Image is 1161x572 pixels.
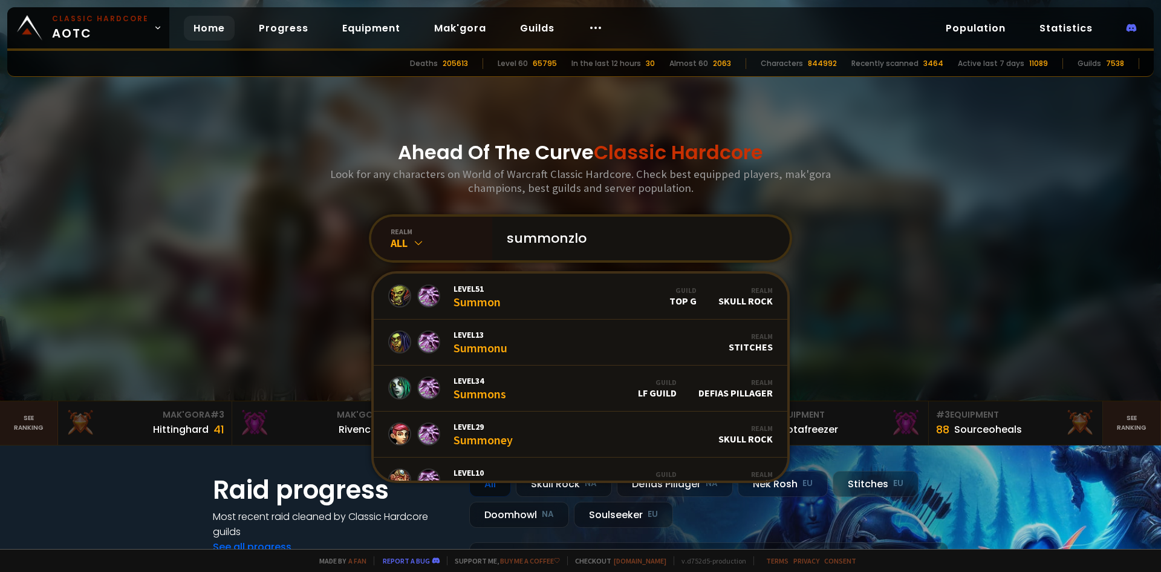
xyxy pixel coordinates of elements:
small: Classic Hardcore [52,13,149,24]
small: NA [585,478,597,490]
div: Defias Pillager [698,470,773,491]
div: Realm [718,424,773,433]
small: EU [893,478,903,490]
a: Report a bug [383,556,430,565]
small: EU [802,478,813,490]
a: Progress [249,16,318,41]
div: Almost 60 [669,58,708,69]
div: All [469,471,511,497]
a: Home [184,16,235,41]
div: Characters [761,58,803,69]
h1: Ahead Of The Curve [398,138,763,167]
div: LF Guild [638,378,677,399]
div: 844992 [808,58,837,69]
div: Summonus [454,467,513,493]
span: Level 13 [454,329,507,340]
a: Statistics [1030,16,1102,41]
div: Soulseeker [574,502,673,528]
div: Stitches [729,332,773,353]
a: Equipment [333,16,410,41]
div: 205613 [443,58,468,69]
div: Deaths [410,58,438,69]
span: Support me, [447,556,560,565]
a: Seeranking [1103,401,1161,445]
div: Level 60 [498,58,528,69]
div: Stitches [833,471,919,497]
div: Defias Pillager [617,471,733,497]
div: Rivench [339,422,377,437]
h4: Most recent raid cleaned by Classic Hardcore guilds [213,509,455,539]
div: Guilds [1078,58,1101,69]
div: In the last 12 hours [571,58,641,69]
span: Level 34 [454,375,506,386]
div: 88 [936,421,949,438]
span: Checkout [567,556,666,565]
div: Guild [638,378,677,387]
small: NA [542,508,554,521]
div: 11089 [1029,58,1048,69]
a: [DOMAIN_NAME] [614,556,666,565]
div: 65795 [533,58,557,69]
div: 2063 [713,58,731,69]
a: Classic HardcoreAOTC [7,7,169,48]
a: Consent [824,556,856,565]
div: Realm [698,470,773,479]
div: 41 [213,421,224,438]
a: Level34SummonsGuildLF GuildRealmDefias Pillager [374,366,787,412]
a: Level10SummonusGuildSURVIVALRealmDefias Pillager [374,458,787,504]
span: Made by [312,556,366,565]
div: Realm [698,378,773,387]
a: #3Equipment88Sourceoheals [929,401,1103,445]
div: Guild [634,470,677,479]
a: Level13SummonuRealmStitches [374,320,787,366]
span: Level 10 [454,467,513,478]
a: Privacy [793,556,819,565]
div: Doomhowl [469,502,569,528]
small: NA [706,478,718,490]
a: Guilds [510,16,564,41]
div: Skull Rock [516,471,612,497]
div: Active last 7 days [958,58,1024,69]
div: realm [391,227,492,236]
div: 3464 [923,58,943,69]
div: SURVIVAL [634,470,677,491]
a: Mak'Gora#2Rivench100 [232,401,406,445]
span: Classic Hardcore [594,139,763,166]
span: AOTC [52,13,149,42]
div: Realm [729,332,773,341]
span: # 3 [210,409,224,421]
small: EU [648,508,658,521]
a: a fan [348,556,366,565]
div: Hittinghard [153,422,209,437]
a: Level29SummoneyRealmSkull Rock [374,412,787,458]
a: #2Equipment88Notafreezer [755,401,929,445]
a: See all progress [213,540,291,554]
a: Terms [766,556,789,565]
div: Summons [454,375,506,401]
div: Defias Pillager [698,378,773,399]
a: Level51SummonGuildTop GRealmSkull Rock [374,274,787,320]
div: Top G [669,286,697,307]
a: Mak'Gora#3Hittinghard41 [58,401,232,445]
div: Nek'Rosh [738,471,828,497]
div: Sourceoheals [954,422,1022,437]
div: Summon [454,283,501,309]
div: 7538 [1106,58,1124,69]
div: 30 [646,58,655,69]
h3: Look for any characters on World of Warcraft Classic Hardcore. Check best equipped players, mak'g... [325,167,836,195]
span: Level 51 [454,283,501,294]
div: Equipment [762,409,921,421]
div: Notafreezer [780,422,838,437]
span: # 3 [936,409,950,421]
div: Mak'Gora [65,409,224,421]
a: Mak'gora [424,16,496,41]
div: Mak'Gora [239,409,398,421]
div: Recently scanned [851,58,919,69]
div: Equipment [936,409,1095,421]
span: v. d752d5 - production [674,556,746,565]
div: Skull Rock [718,286,773,307]
h1: Raid progress [213,471,455,509]
span: Level 29 [454,421,513,432]
div: Summoney [454,421,513,447]
div: All [391,236,492,250]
